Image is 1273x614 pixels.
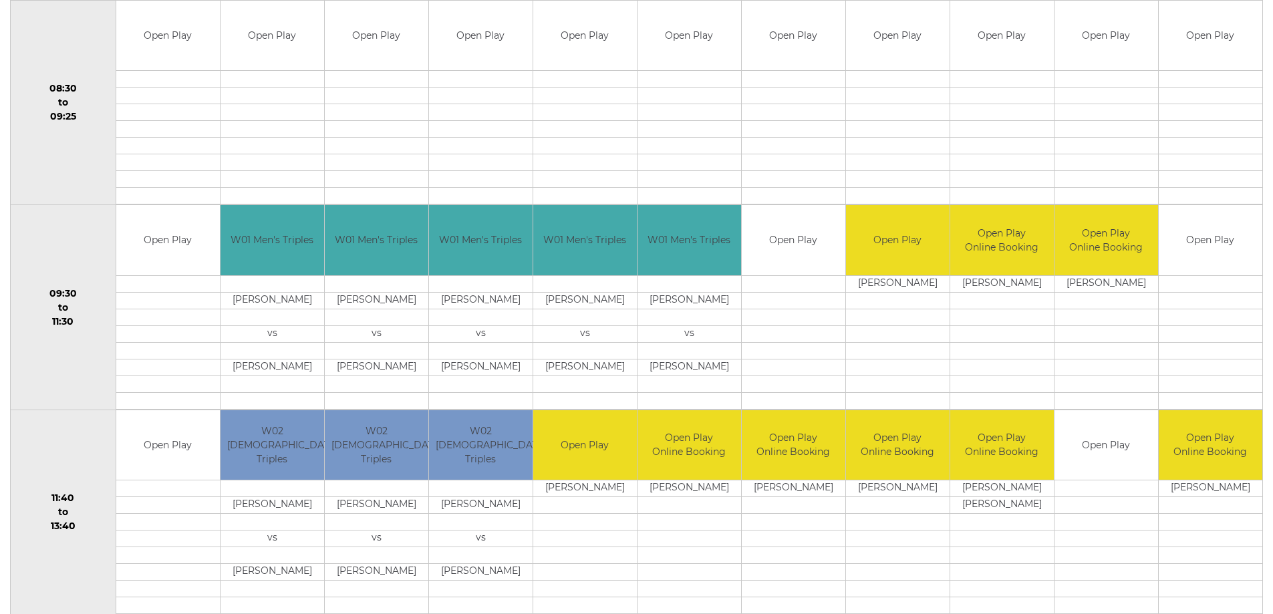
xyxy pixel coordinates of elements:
td: vs [429,325,533,342]
td: [PERSON_NAME] [429,497,533,514]
td: Open Play [116,410,220,480]
td: [PERSON_NAME] [1054,275,1158,292]
td: vs [429,530,533,547]
td: W02 [DEMOGRAPHIC_DATA] Triples [221,410,324,480]
td: [PERSON_NAME] [221,292,324,309]
td: Open Play [846,205,950,275]
td: Open Play [1054,1,1158,71]
td: Open Play [221,1,324,71]
td: [PERSON_NAME] [846,480,950,497]
td: Open Play [742,205,845,275]
td: [PERSON_NAME] [950,480,1054,497]
td: vs [221,530,324,547]
td: [PERSON_NAME] [429,292,533,309]
td: W02 [DEMOGRAPHIC_DATA] Triples [325,410,428,480]
td: [PERSON_NAME] [221,359,324,375]
td: [PERSON_NAME] [533,480,637,497]
td: [PERSON_NAME] [533,292,637,309]
td: Open Play Online Booking [950,410,1054,480]
td: W01 Men's Triples [638,205,741,275]
td: W01 Men's Triples [221,205,324,275]
td: [PERSON_NAME] [325,564,428,581]
td: [PERSON_NAME] [325,497,428,514]
td: [PERSON_NAME] [1159,480,1262,497]
td: [PERSON_NAME] [638,359,741,375]
td: Open Play Online Booking [1159,410,1262,480]
td: W01 Men's Triples [325,205,428,275]
td: vs [221,325,324,342]
td: Open Play [950,1,1054,71]
td: [PERSON_NAME] [221,497,324,514]
td: [PERSON_NAME] [638,292,741,309]
td: Open Play [638,1,741,71]
td: [PERSON_NAME] [325,359,428,375]
td: vs [533,325,637,342]
td: [PERSON_NAME] [429,564,533,581]
td: W02 [DEMOGRAPHIC_DATA] Triples [429,410,533,480]
td: Open Play [116,1,220,71]
td: Open Play [116,205,220,275]
td: vs [638,325,741,342]
td: W01 Men's Triples [429,205,533,275]
td: Open Play [846,1,950,71]
td: Open Play [1159,205,1262,275]
td: [PERSON_NAME] [221,564,324,581]
td: [PERSON_NAME] [742,480,845,497]
td: Open Play Online Booking [950,205,1054,275]
td: vs [325,530,428,547]
td: [PERSON_NAME] [429,359,533,375]
td: W01 Men's Triples [533,205,637,275]
td: [PERSON_NAME] [950,497,1054,514]
td: [PERSON_NAME] [950,275,1054,292]
td: [PERSON_NAME] [325,292,428,309]
td: Open Play [429,1,533,71]
td: [PERSON_NAME] [846,275,950,292]
td: Open Play Online Booking [638,410,741,480]
td: Open Play [325,1,428,71]
td: [PERSON_NAME] [638,480,741,497]
td: Open Play [533,410,637,480]
td: Open Play Online Booking [742,410,845,480]
td: 09:30 to 11:30 [11,205,116,410]
td: Open Play [1159,1,1262,71]
td: vs [325,325,428,342]
td: Open Play [533,1,637,71]
td: Open Play Online Booking [846,410,950,480]
td: Open Play [1054,410,1158,480]
td: Open Play [742,1,845,71]
td: [PERSON_NAME] [533,359,637,375]
td: Open Play Online Booking [1054,205,1158,275]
